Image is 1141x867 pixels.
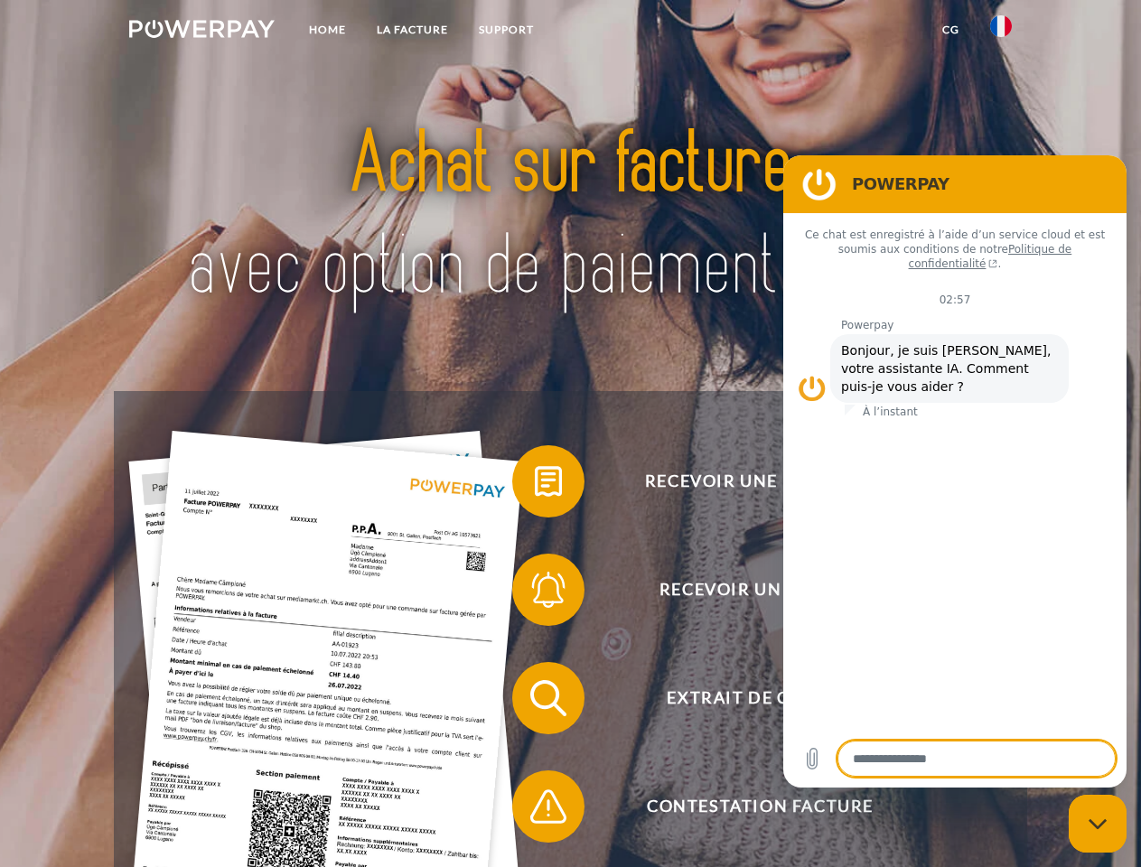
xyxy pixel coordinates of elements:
[512,662,982,734] button: Extrait de compte
[463,14,549,46] a: Support
[526,676,571,721] img: qb_search.svg
[990,15,1012,37] img: fr
[538,445,981,517] span: Recevoir une facture ?
[129,20,275,38] img: logo-powerpay-white.svg
[361,14,463,46] a: LA FACTURE
[526,784,571,829] img: qb_warning.svg
[526,567,571,612] img: qb_bell.svg
[1069,795,1127,853] iframe: Bouton de lancement de la fenêtre de messagerie, conversation en cours
[512,770,982,843] button: Contestation Facture
[512,445,982,517] button: Recevoir une facture ?
[512,554,982,626] button: Recevoir un rappel?
[538,662,981,734] span: Extrait de compte
[294,14,361,46] a: Home
[538,554,981,626] span: Recevoir un rappel?
[526,459,571,504] img: qb_bill.svg
[538,770,981,843] span: Contestation Facture
[173,87,968,346] img: title-powerpay_fr.svg
[927,14,975,46] a: CG
[783,155,1127,788] iframe: Fenêtre de messagerie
